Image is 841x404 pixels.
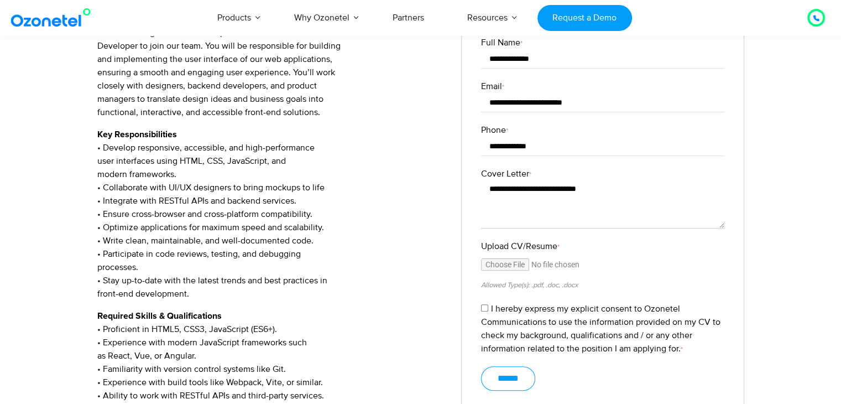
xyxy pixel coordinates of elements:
label: Upload CV/Resume [481,240,724,253]
small: Allowed Type(s): .pdf, .doc, .docx [481,281,578,289]
label: I hereby express my explicit consent to Ozonetel Communications to use the information provided o... [481,303,720,354]
p: • Develop responsive, accessible, and high-performance user interfaces using HTML, CSS, JavaScrip... [97,128,445,301]
label: Cover Letter [481,167,724,180]
a: Request a Demo [537,5,632,31]
p: We are looking for a skilled and passionate Front-End Developer to join our team. You will be res... [97,13,445,119]
label: Email [481,80,724,93]
label: Full Name [481,36,724,49]
label: Phone [481,123,724,137]
strong: Key Responsibilities [97,130,177,139]
strong: Required Skills & Qualifications [97,312,222,320]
